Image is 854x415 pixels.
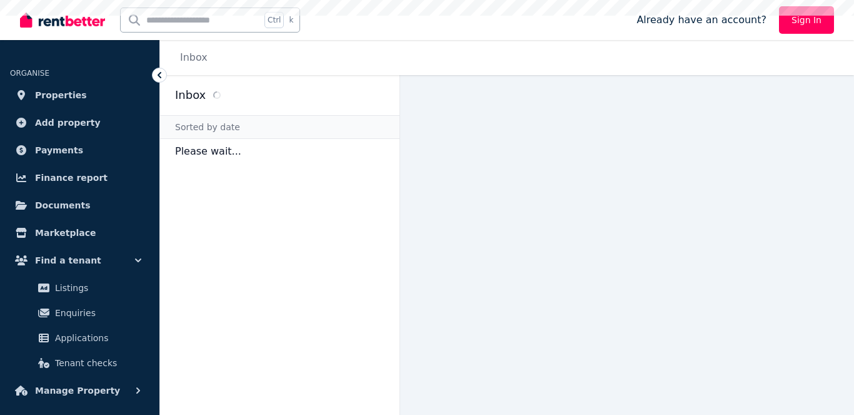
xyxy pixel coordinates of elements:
a: Enquiries [15,300,144,325]
a: Documents [10,193,149,218]
a: Marketplace [10,220,149,245]
nav: Breadcrumb [160,40,223,75]
span: Manage Property [35,383,120,398]
span: Add property [35,115,101,130]
p: Please wait... [160,139,399,164]
a: Add property [10,110,149,135]
div: Sorted by date [160,115,399,139]
a: Inbox [180,51,208,63]
img: RentBetter [20,11,105,29]
span: Enquiries [55,305,139,320]
span: Marketplace [35,225,96,240]
span: Documents [35,198,91,213]
span: Properties [35,88,87,103]
span: Find a tenant [35,253,101,268]
a: Payments [10,138,149,163]
span: ORGANISE [10,69,49,78]
span: k [289,15,293,25]
span: Ctrl [264,12,284,28]
h2: Inbox [175,86,206,104]
span: Finance report [35,170,108,185]
button: Find a tenant [10,248,149,273]
span: Tenant checks [55,356,139,371]
a: Tenant checks [15,351,144,376]
span: Payments [35,143,83,158]
a: Sign In [779,6,834,34]
span: Applications [55,330,139,346]
a: Listings [15,275,144,300]
a: Applications [15,325,144,351]
a: Properties [10,83,149,108]
a: Finance report [10,165,149,190]
span: Listings [55,280,139,295]
span: Already have an account? [636,13,766,28]
button: Manage Property [10,378,149,403]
